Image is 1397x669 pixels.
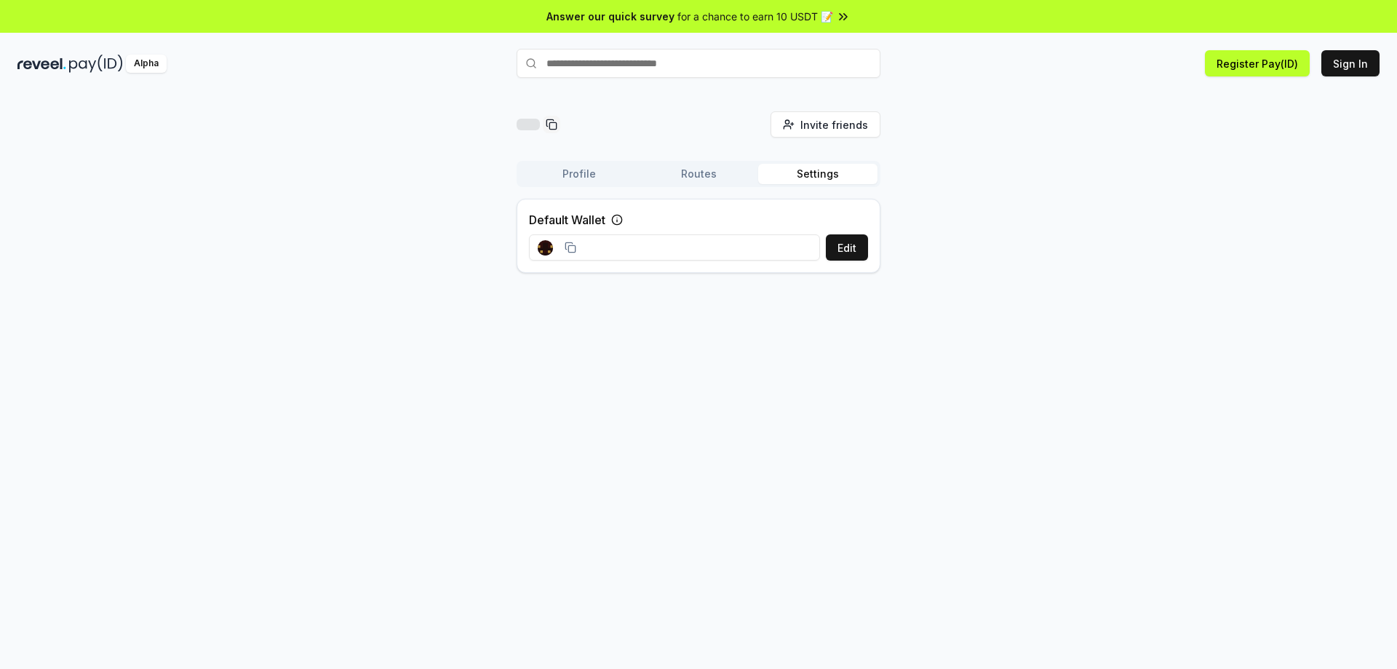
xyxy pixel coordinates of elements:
button: Settings [758,164,877,184]
button: Sign In [1321,50,1380,76]
img: reveel_dark [17,55,66,73]
div: Alpha [126,55,167,73]
span: Invite friends [800,117,868,132]
button: Profile [520,164,639,184]
button: Routes [639,164,758,184]
span: for a chance to earn 10 USDT 📝 [677,9,833,24]
img: pay_id [69,55,123,73]
span: Answer our quick survey [546,9,674,24]
label: Default Wallet [529,211,605,229]
button: Register Pay(ID) [1205,50,1310,76]
button: Edit [826,234,868,261]
button: Invite friends [771,111,880,138]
